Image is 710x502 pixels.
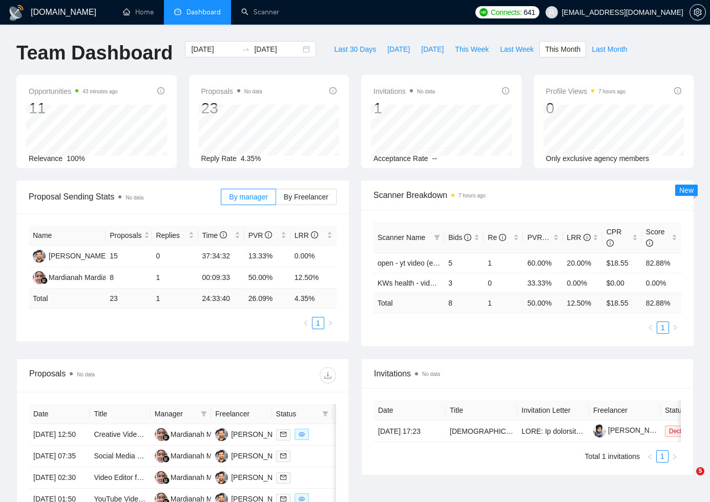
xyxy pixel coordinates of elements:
span: user [548,9,555,16]
span: info-circle [464,234,471,241]
button: left [644,322,657,334]
td: 12.50 % [563,293,602,313]
span: This Month [545,44,580,55]
a: MMMardianah Mardianah [155,451,240,459]
th: Proposals [106,226,152,246]
td: 8 [106,267,152,289]
span: LRR [567,233,591,242]
td: [DATE] 07:35 [29,446,90,467]
td: 60.00% [523,253,562,273]
div: Mardianah Mardianah [49,272,118,283]
span: PVR [527,233,551,242]
span: dashboard [174,8,181,15]
td: Social Media Manager & Content Creator [90,446,150,467]
button: download [320,367,336,384]
span: to [242,45,250,53]
div: 23 [201,98,262,118]
span: filter [320,406,330,421]
td: 0 [152,246,198,267]
span: Invitations [374,367,681,380]
div: Proposals [29,367,183,384]
span: Relevance [29,154,62,163]
img: upwork-logo.png [479,8,488,16]
img: AT [215,471,228,484]
span: eye [299,496,305,502]
span: info-circle [265,231,272,238]
td: Total [29,289,106,309]
span: Proposals [201,85,262,97]
span: Re [488,233,506,242]
button: Last Month [586,41,633,57]
img: MM [155,471,168,484]
span: [DATE] [387,44,410,55]
td: 8 [444,293,484,313]
span: filter [201,411,207,417]
li: Total 1 invitations [585,450,640,463]
span: Opportunities [29,85,118,97]
th: Date [374,400,446,420]
th: Invitation Letter [517,400,589,420]
a: MMMardianah Mardianah [155,473,240,481]
div: [PERSON_NAME] [231,429,290,440]
span: No data [77,372,95,377]
img: AT [215,428,228,441]
td: 0 [484,273,523,293]
td: Total [373,293,444,313]
img: MM [155,450,168,463]
span: [DATE] [421,44,444,55]
a: AT[PERSON_NAME] [215,430,290,438]
span: download [320,371,336,379]
th: Replies [152,226,198,246]
span: Status [276,408,318,419]
span: This Week [455,44,489,55]
span: filter [322,411,328,417]
span: Proposal Sending Stats [29,190,221,203]
span: info-circle [311,231,318,238]
span: info-circle [646,239,653,247]
td: 3 [444,273,484,293]
a: Creative Video Editor for Instagram Reels and YouTube Shorts [94,430,293,438]
iframe: Intercom live chat [675,467,700,492]
span: Scanner Breakdown [373,189,681,202]
span: Time [202,231,227,239]
th: Freelancer [589,400,661,420]
li: Next Page [669,450,681,463]
span: By manager [229,193,267,201]
a: Video Editor for Sports/Fitness Content (10 Sports, 10 Trophies Project) [94,473,321,481]
td: 12.50% [290,267,337,289]
td: 33.33% [523,273,562,293]
a: 1 [657,451,668,462]
th: Freelancer [211,404,272,424]
td: 23 [106,289,152,309]
div: Mardianah Mardianah [171,450,240,461]
span: By Freelancer [284,193,328,201]
a: homeHome [123,8,154,16]
span: No data [244,89,262,94]
span: filter [199,406,209,421]
a: Declined [665,427,701,435]
span: filter [434,234,440,240]
span: 4.35% [241,154,261,163]
span: Score [646,228,665,247]
span: info-circle [220,231,227,238]
span: mail [280,496,286,502]
div: [PERSON_NAME] [49,250,108,262]
img: gigradar-bm.png [162,477,170,484]
td: 20.00% [563,253,602,273]
img: MM [155,428,168,441]
td: 13.33% [244,246,290,267]
td: Native Speakers of Arabic – Talent Bench for Future Managed Services Recording Projects [446,420,517,442]
a: AT[PERSON_NAME] [33,251,108,259]
img: MM [33,271,46,284]
img: logo [8,5,25,21]
span: No data [126,195,143,200]
td: 0.00% [290,246,337,267]
a: open - yt video (edit*) - [PERSON_NAME] [378,259,511,267]
td: Creative Video Editor for Instagram Reels and YouTube Shorts [90,424,150,446]
span: 641 [524,7,535,18]
td: [DATE] 02:30 [29,467,90,489]
th: Date [29,404,90,424]
button: [DATE] [415,41,449,57]
td: $0.00 [602,273,642,293]
span: Profile Views [546,85,626,97]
